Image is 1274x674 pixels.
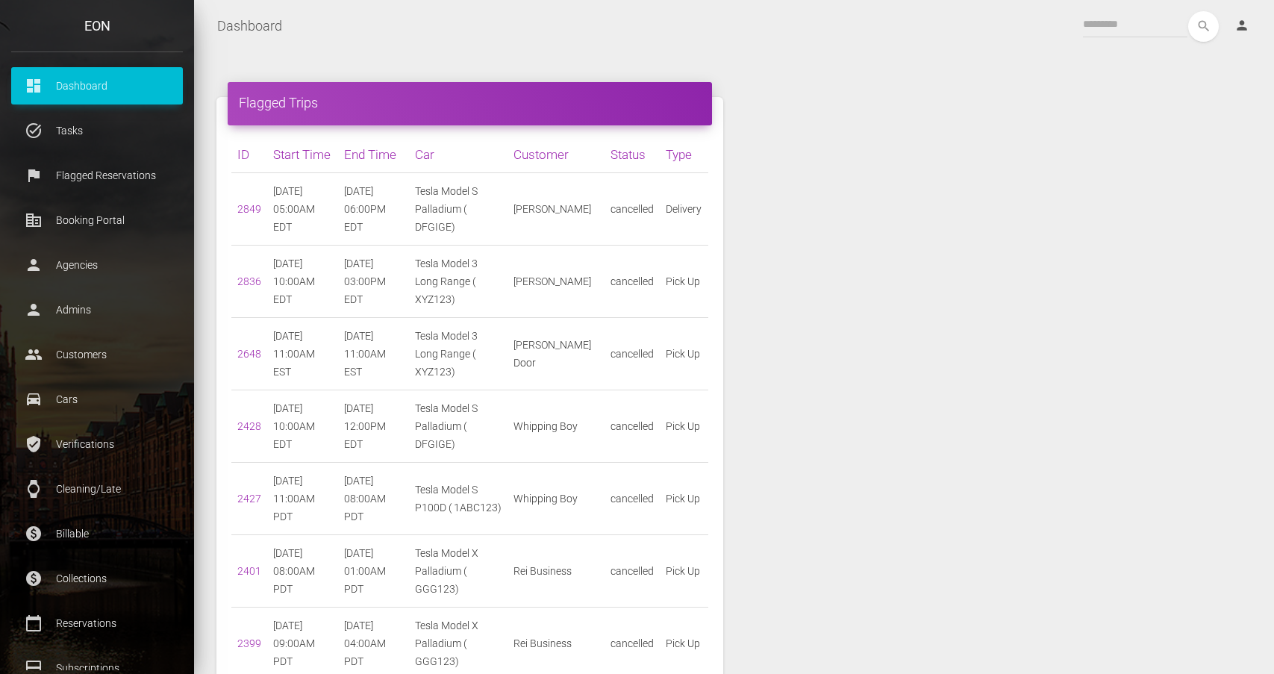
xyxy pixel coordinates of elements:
[231,137,267,173] th: ID
[508,463,605,535] td: Whipping Boy
[1223,11,1263,41] a: person
[11,515,183,552] a: paid Billable
[605,318,660,390] td: cancelled
[237,637,261,649] a: 2399
[237,203,261,215] a: 2849
[660,390,708,463] td: Pick Up
[409,173,508,246] td: Tesla Model S Palladium ( DFGIGE)
[267,137,338,173] th: Start Time
[267,173,338,246] td: [DATE] 05:00AM EDT
[660,246,708,318] td: Pick Up
[660,173,708,246] td: Delivery
[237,420,261,432] a: 2428
[508,173,605,246] td: [PERSON_NAME]
[338,173,409,246] td: [DATE] 06:00PM EDT
[409,390,508,463] td: Tesla Model S Palladium ( DFGIGE)
[22,164,172,187] p: Flagged Reservations
[22,343,172,366] p: Customers
[660,535,708,608] td: Pick Up
[605,173,660,246] td: cancelled
[508,535,605,608] td: Rei Business
[11,605,183,642] a: calendar_today Reservations
[508,137,605,173] th: Customer
[22,254,172,276] p: Agencies
[22,612,172,634] p: Reservations
[11,112,183,149] a: task_alt Tasks
[237,348,261,360] a: 2648
[239,93,701,112] h4: Flagged Trips
[409,246,508,318] td: Tesla Model 3 Long Range ( XYZ123)
[11,470,183,508] a: watch Cleaning/Late
[508,318,605,390] td: [PERSON_NAME] Door
[409,535,508,608] td: Tesla Model X Palladium ( GGG123)
[338,463,409,535] td: [DATE] 08:00AM PDT
[22,209,172,231] p: Booking Portal
[1188,11,1219,42] button: search
[11,291,183,328] a: person Admins
[409,463,508,535] td: Tesla Model S P100D ( 1ABC123)
[338,318,409,390] td: [DATE] 11:00AM EST
[237,565,261,577] a: 2401
[22,433,172,455] p: Verifications
[11,425,183,463] a: verified_user Verifications
[605,246,660,318] td: cancelled
[22,119,172,142] p: Tasks
[605,390,660,463] td: cancelled
[605,137,660,173] th: Status
[409,137,508,173] th: Car
[11,246,183,284] a: person Agencies
[11,336,183,373] a: people Customers
[508,390,605,463] td: Whipping Boy
[508,246,605,318] td: [PERSON_NAME]
[22,567,172,590] p: Collections
[237,493,261,505] a: 2427
[1234,18,1249,33] i: person
[338,137,409,173] th: End Time
[22,299,172,321] p: Admins
[22,75,172,97] p: Dashboard
[660,463,708,535] td: Pick Up
[11,560,183,597] a: paid Collections
[267,463,338,535] td: [DATE] 11:00AM PDT
[409,318,508,390] td: Tesla Model 3 Long Range ( XYZ123)
[11,202,183,239] a: corporate_fare Booking Portal
[660,318,708,390] td: Pick Up
[11,381,183,418] a: drive_eta Cars
[217,7,282,45] a: Dashboard
[338,246,409,318] td: [DATE] 03:00PM EDT
[338,535,409,608] td: [DATE] 01:00AM PDT
[237,275,261,287] a: 2836
[11,67,183,104] a: dashboard Dashboard
[605,463,660,535] td: cancelled
[338,390,409,463] td: [DATE] 12:00PM EDT
[267,390,338,463] td: [DATE] 10:00AM EDT
[22,522,172,545] p: Billable
[660,137,708,173] th: Type
[22,388,172,411] p: Cars
[22,478,172,500] p: Cleaning/Late
[267,318,338,390] td: [DATE] 11:00AM EST
[267,535,338,608] td: [DATE] 08:00AM PDT
[11,157,183,194] a: flag Flagged Reservations
[605,535,660,608] td: cancelled
[267,246,338,318] td: [DATE] 10:00AM EDT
